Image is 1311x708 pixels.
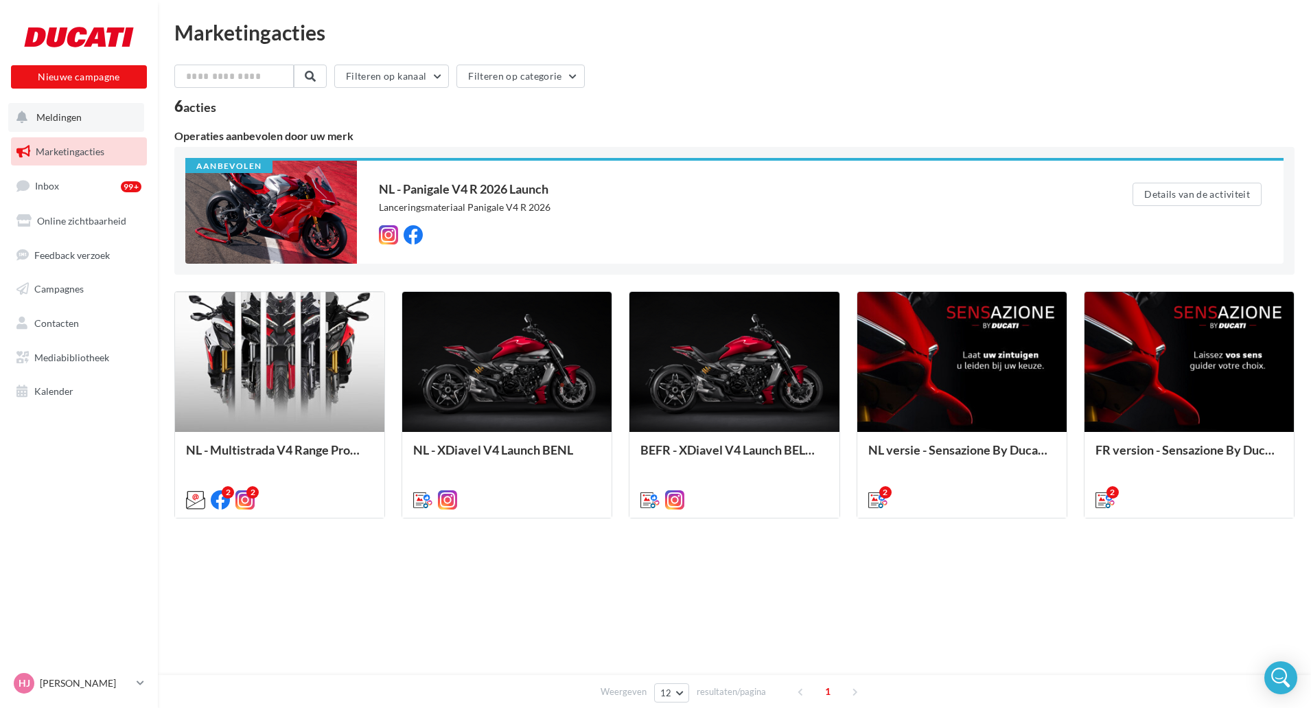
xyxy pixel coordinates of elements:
a: Inbox99+ [8,171,150,201]
div: Marketingacties [174,22,1295,43]
div: Aanbevolen [185,161,272,173]
span: Campagnes [34,283,84,295]
div: BEFR - XDiavel V4 Launch BELUX [640,443,828,470]
span: Kalender [34,385,73,397]
span: Marketingacties [36,146,104,157]
div: 2 [222,486,234,499]
div: 2 [879,486,892,499]
div: 2 [1106,486,1119,499]
div: Open Intercom Messenger [1264,661,1297,694]
span: Inbox [35,180,59,192]
a: Campagnes [8,275,150,304]
div: 2 [246,486,259,499]
button: Nieuwe campagne [11,65,147,89]
a: HJ [PERSON_NAME] [11,670,147,696]
span: Meldingen [36,111,82,123]
div: NL - Multistrada V4 Range Promo [186,443,373,470]
div: Operaties aanbevolen door uw merk [174,130,1295,141]
a: Feedback verzoek [8,241,150,270]
div: 6 [174,99,216,114]
span: Online zichtbaarheid [37,215,126,227]
button: Filteren op kanaal [334,65,449,88]
span: Contacten [34,317,79,329]
span: HJ [19,676,30,690]
div: NL - XDiavel V4 Launch BENL [413,443,601,470]
span: 12 [660,687,672,698]
span: resultaten/pagina [697,685,766,698]
span: Mediabibliotheek [34,352,109,363]
button: Filteren op categorie [456,65,584,88]
a: Contacten [8,309,150,338]
span: Feedback verzoek [34,249,110,260]
span: 1 [817,681,839,703]
div: acties [183,101,216,113]
button: Meldingen [8,103,144,132]
button: Details van de activiteit [1133,183,1262,206]
button: 12 [654,683,689,703]
a: Kalender [8,377,150,406]
div: Lanceringsmateriaal Panigale V4 R 2026 [379,201,1078,214]
a: Mediabibliotheek [8,343,150,372]
a: Online zichtbaarheid [8,207,150,236]
div: NL - Panigale V4 R 2026 Launch [379,183,1078,195]
a: Marketingacties [8,137,150,166]
div: NL versie - Sensazione By Ducati - Salon moment [868,443,1056,470]
span: Weergeven [601,685,647,698]
p: [PERSON_NAME] [40,676,131,690]
div: FR version - Sensazione By Ducati - Salon moment [1095,443,1283,470]
div: 99+ [121,181,141,192]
